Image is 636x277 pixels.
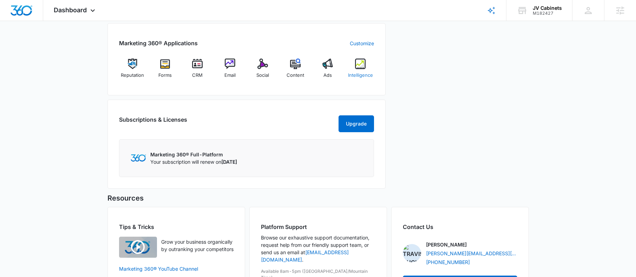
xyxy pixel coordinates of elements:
a: Customize [350,40,374,47]
div: account id [533,11,562,16]
img: Quick Overview Video [119,237,157,258]
a: Email [217,59,244,84]
span: Ads [323,72,332,79]
a: Intelligence [347,59,374,84]
span: Reputation [121,72,144,79]
h2: Platform Support [261,223,375,231]
a: [PHONE_NUMBER] [426,258,470,266]
h5: Resources [107,193,529,203]
img: Marketing 360 Logo [131,154,146,162]
span: Email [224,72,236,79]
a: Forms [151,59,178,84]
p: Your subscription will renew on [150,158,237,165]
span: CRM [192,72,203,79]
p: [PERSON_NAME] [426,241,467,248]
a: Social [249,59,276,84]
h2: Marketing 360® Applications [119,39,198,47]
a: Content [282,59,309,84]
h2: Tips & Tricks [119,223,234,231]
span: Dashboard [54,6,87,14]
a: [EMAIL_ADDRESS][DOMAIN_NAME] [261,249,349,263]
a: [PERSON_NAME][EMAIL_ADDRESS][PERSON_NAME][DOMAIN_NAME] [426,250,517,257]
span: Intelligence [348,72,373,79]
span: Content [287,72,304,79]
img: Travis Buchanan [403,244,421,262]
h2: Contact Us [403,223,517,231]
p: Marketing 360® Full-Platform [150,151,237,158]
span: [DATE] [221,159,237,165]
span: Forms [158,72,172,79]
a: Marketing 360® YouTube Channel [119,265,234,272]
p: Browse our exhaustive support documentation, request help from our friendly support team, or send... [261,234,375,263]
span: Social [256,72,269,79]
h2: Subscriptions & Licenses [119,115,187,129]
button: Upgrade [339,115,374,132]
a: Ads [314,59,341,84]
p: Grow your business organically by outranking your competitors [161,238,234,253]
div: account name [533,5,562,11]
a: CRM [184,59,211,84]
a: Reputation [119,59,146,84]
